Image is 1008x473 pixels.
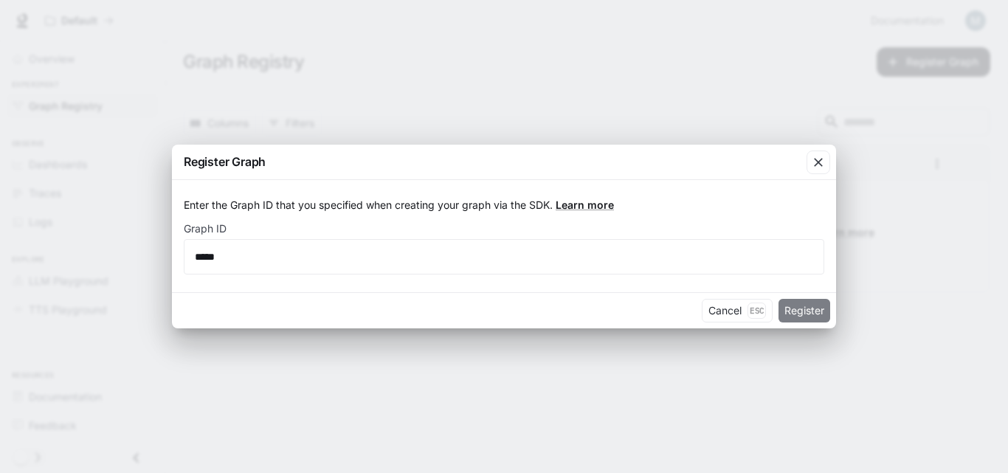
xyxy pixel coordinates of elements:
button: CancelEsc [702,299,773,322]
p: Enter the Graph ID that you specified when creating your graph via the SDK. [184,198,824,213]
p: Register Graph [184,153,266,170]
button: Register [779,299,830,322]
p: Esc [748,303,766,319]
a: Learn more [556,198,614,211]
p: Graph ID [184,224,227,234]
